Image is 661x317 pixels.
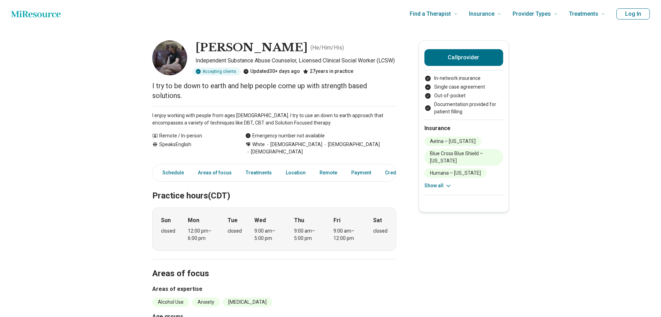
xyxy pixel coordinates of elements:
[152,40,187,75] img: Linda Helmer, Independent Substance Abuse Counselor
[11,7,61,21] a: Home page
[373,216,382,225] strong: Sat
[252,141,265,148] span: White
[245,148,303,156] span: [DEMOGRAPHIC_DATA]
[195,56,396,65] p: Independent Substance Abuse Counselor, Licensed Clinical Social Worker (LCSW)
[161,227,175,235] div: closed
[347,166,375,180] a: Payment
[616,8,650,20] button: Log In
[424,168,486,178] li: Humana – [US_STATE]
[152,112,396,127] p: I enjoy working with people from ages [DEMOGRAPHIC_DATA]. I try to use an down to earth approach ...
[513,9,551,19] span: Provider Types
[154,166,188,180] a: Schedule
[294,216,304,225] strong: Thu
[569,9,598,19] span: Treatments
[410,9,451,19] span: Find a Therapist
[194,166,236,180] a: Areas of focus
[282,166,310,180] a: Location
[424,92,503,99] li: Out-of-pocket
[424,75,503,115] ul: Payment options
[265,141,322,148] span: [DEMOGRAPHIC_DATA]
[223,297,272,307] li: [MEDICAL_DATA]
[241,166,276,180] a: Treatments
[195,40,308,55] h1: [PERSON_NAME]
[161,216,171,225] strong: Sun
[152,132,231,139] div: Remote / In-person
[424,83,503,91] li: Single case agreement
[243,68,300,75] div: Updated 30+ days ago
[152,285,396,293] h3: Areas of expertise
[424,149,503,166] li: Blue Cross Blue Shield – [US_STATE]
[315,166,341,180] a: Remote
[228,216,238,225] strong: Tue
[303,68,353,75] div: 27 years in practice
[152,173,396,202] h2: Practice hours (CDT)
[424,137,481,146] li: Aetna – [US_STATE]
[152,207,396,251] div: When does the program meet?
[424,101,503,115] li: Documentation provided for patient filling
[152,251,396,280] h2: Areas of focus
[254,216,266,225] strong: Wed
[192,297,220,307] li: Anxiety
[228,227,242,235] div: closed
[333,216,340,225] strong: Fri
[245,132,325,139] div: Emergency number not available
[193,68,240,75] div: Accepting clients
[188,227,215,242] div: 12:00 pm – 6:00 pm
[424,75,503,82] li: In-network insurance
[254,227,281,242] div: 9:00 am – 5:00 pm
[152,141,231,156] div: Speaks English
[294,227,321,242] div: 9:00 am – 5:00 pm
[333,227,360,242] div: 9:00 am – 12:00 pm
[424,124,503,133] h2: Insurance
[381,166,416,180] a: Credentials
[424,49,503,66] button: Callprovider
[373,227,387,235] div: closed
[188,216,199,225] strong: Mon
[152,81,396,100] p: I try to be down to earth and help people come up with strength based solutions.
[152,297,189,307] li: Alcohol Use
[322,141,380,148] span: [DEMOGRAPHIC_DATA]
[424,182,452,189] button: Show all
[469,9,494,19] span: Insurance
[310,44,344,52] p: ( He/Him/His )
